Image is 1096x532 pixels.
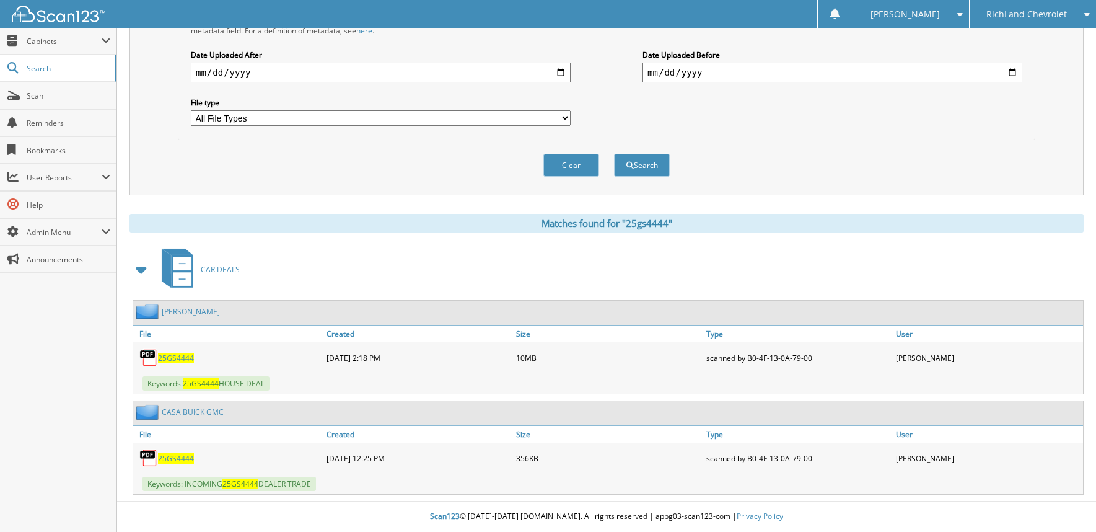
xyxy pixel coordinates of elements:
[183,378,219,389] span: 25GS4444
[642,63,1022,82] input: end
[158,353,194,363] a: 25GS4444
[191,97,571,108] label: File type
[893,326,1083,342] a: User
[614,154,670,177] button: Search
[703,345,893,370] div: scanned by B0-4F-13-0A-79-00
[703,446,893,471] div: scanned by B0-4F-13-0A-79-00
[737,511,783,521] a: Privacy Policy
[513,326,703,342] a: Size
[27,172,102,183] span: User Reports
[27,36,102,47] span: Cabinets
[893,345,1083,370] div: [PERSON_NAME]
[222,479,258,489] span: 25GS4444
[27,227,102,237] span: Admin Menu
[154,245,240,294] a: CAR DEALS
[129,214,1084,233] div: Matches found for "25gs4444"
[136,404,162,420] img: folder2.png
[513,426,703,443] a: Size
[201,264,240,275] span: CAR DEALS
[893,426,1083,443] a: User
[12,6,105,22] img: scan123-logo-white.svg
[27,200,110,210] span: Help
[893,446,1083,471] div: [PERSON_NAME]
[133,426,323,443] a: File
[642,50,1022,60] label: Date Uploaded Before
[513,345,703,370] div: 10MB
[323,446,514,471] div: [DATE] 12:25 PM
[191,50,571,60] label: Date Uploaded After
[158,453,194,464] a: 25GS4444
[139,348,158,367] img: PDF.png
[430,511,460,521] span: Scan123
[139,449,158,468] img: PDF.png
[191,63,571,82] input: start
[133,326,323,342] a: File
[27,63,108,74] span: Search
[117,502,1096,532] div: © [DATE]-[DATE] [DOMAIN_NAME]. All rights reserved | appg03-scan123-com |
[142,376,270,391] span: Keywords: HOUSE DEAL
[27,145,110,156] span: Bookmarks
[870,11,940,18] span: [PERSON_NAME]
[136,304,162,319] img: folder2.png
[323,326,514,342] a: Created
[703,326,893,342] a: Type
[162,407,224,417] a: CASA BUICK GMC
[142,477,316,491] span: Keywords: INCOMING DEALER TRADE
[543,154,599,177] button: Clear
[27,254,110,265] span: Announcements
[986,11,1067,18] span: RichLand Chevrolet
[323,426,514,443] a: Created
[27,91,110,101] span: Scan
[323,345,514,370] div: [DATE] 2:18 PM
[513,446,703,471] div: 356KB
[27,118,110,128] span: Reminders
[356,25,372,36] a: here
[703,426,893,443] a: Type
[1034,472,1096,532] iframe: Chat Widget
[162,306,220,317] a: [PERSON_NAME]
